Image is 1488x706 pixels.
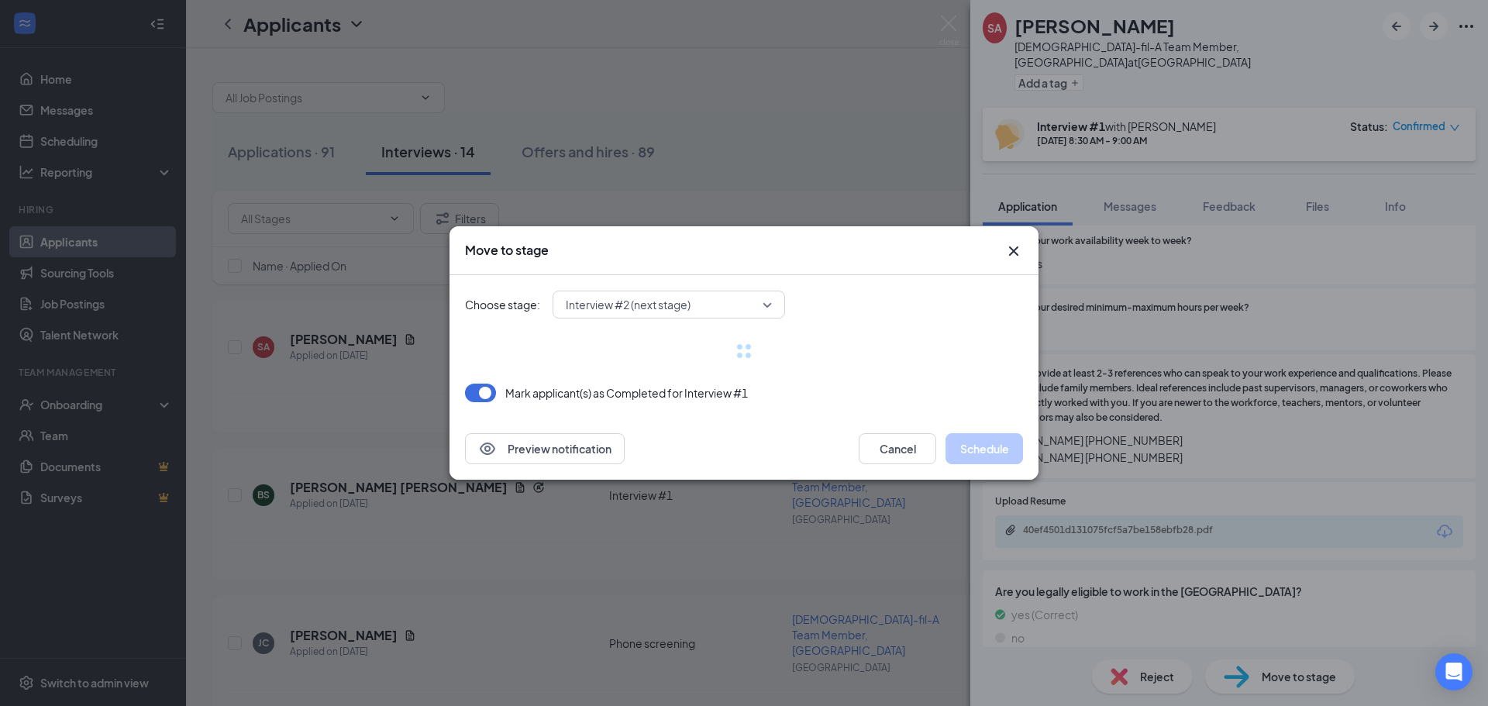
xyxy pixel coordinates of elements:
div: Open Intercom Messenger [1435,653,1472,691]
span: Choose stage: [465,296,540,313]
button: Schedule [945,433,1023,464]
h3: Move to stage [465,242,549,259]
svg: Eye [478,439,497,458]
span: Interview #2 (next stage) [566,293,691,316]
button: Close [1004,242,1023,260]
button: Cancel [859,433,936,464]
p: Mark applicant(s) as Completed for Interview #1 [505,385,748,401]
svg: Cross [1004,242,1023,260]
button: EyePreview notification [465,433,625,464]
